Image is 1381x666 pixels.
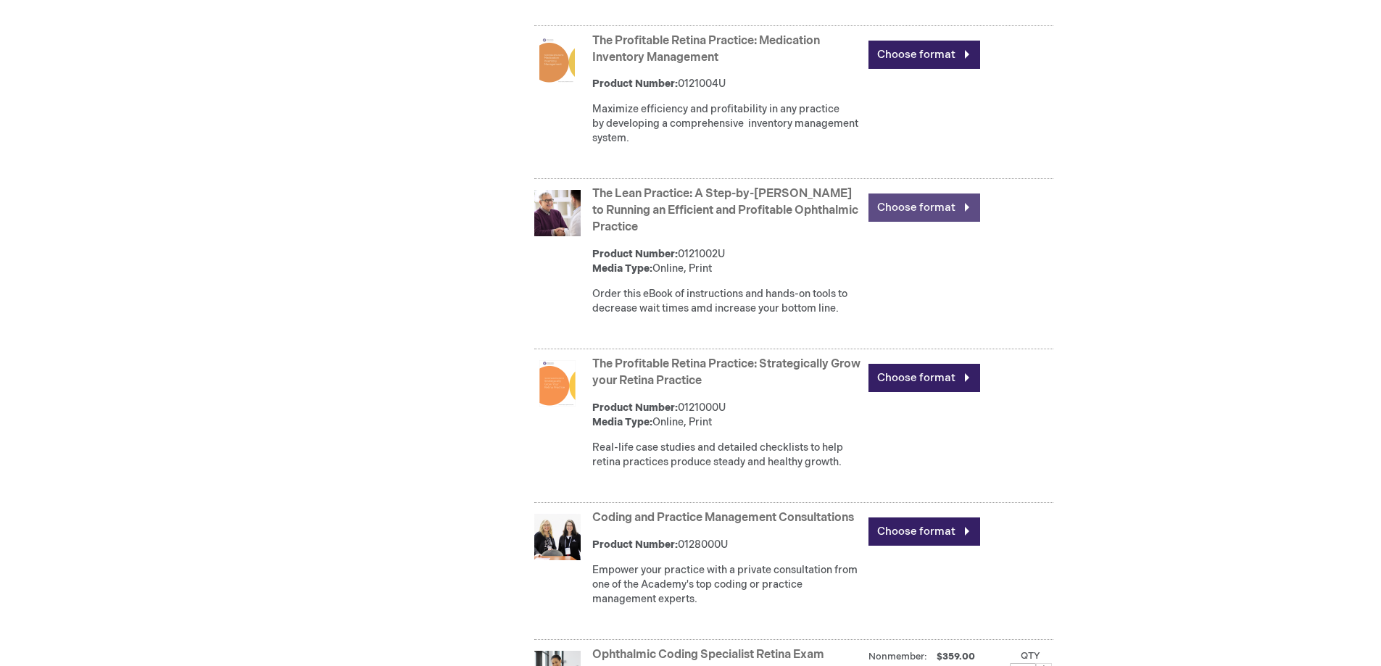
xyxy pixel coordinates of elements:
[592,248,678,260] strong: Product Number:
[868,364,980,392] a: Choose format
[1021,650,1040,662] label: Qty
[592,648,824,662] a: Ophthalmic Coding Specialist Retina Exam
[592,511,854,525] a: Coding and Practice Management Consultations
[592,34,820,64] a: The Profitable Retina Practice: Medication Inventory Management
[592,416,652,428] strong: Media Type:
[592,262,652,275] strong: Media Type:
[592,78,678,90] strong: Product Number:
[592,187,858,234] a: The Lean Practice: A Step-by-[PERSON_NAME] to Running an Efficient and Profitable Ophthalmic Prac...
[539,37,575,83] img: The Profitable Retina Practice: Medication Inventory Management
[592,441,861,470] div: Real-life case studies and detailed checklists to help retina practices produce steady and health...
[592,401,861,430] div: 0121000U Online, Print
[534,190,581,236] img: The Lean Practice: A Step-by-Step Guide to Running an Efficient and Profitable Ophthalmic Practice
[592,103,858,144] span: Maximize efficiency and profitability in any practice by d .
[592,117,858,144] span: eveloping a comprehensive inventory management system
[592,538,678,551] strong: Product Number:
[592,77,861,91] div: 0121004U
[934,651,977,662] span: $359.00
[534,514,581,560] img: Coding and Practice Management Consultations
[592,538,861,552] div: 0128000U
[592,357,860,388] a: The Profitable Retina Practice: Strategically Grow your Retina Practice
[592,287,861,316] div: Order this eBook of instructions and hands-on tools to decrease wait times amd increase your bott...
[868,517,980,546] a: Choose format
[868,648,927,666] strong: Nonmember:
[868,193,980,222] a: Choose format
[592,247,861,276] div: 0121002U Online, Print
[592,563,861,607] div: Empower your practice with a private consultation from one of the Academy's top coding or practic...
[592,401,678,414] strong: Product Number:
[534,360,581,407] img: The Profitable Retina Practice: Strategically Grow your Retina Practice
[868,41,980,69] a: Choose format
